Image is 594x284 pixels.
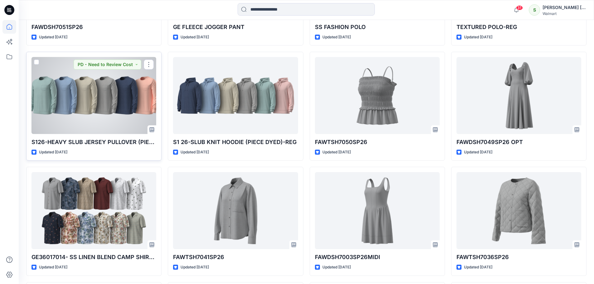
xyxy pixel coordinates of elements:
[543,11,586,16] div: Walmart
[39,34,67,41] p: Updated [DATE]
[39,264,67,271] p: Updated [DATE]
[322,149,351,156] p: Updated [DATE]
[31,253,156,262] p: GE36017014- SS LINEN BLEND CAMP SHIRT-LINEN
[464,264,492,271] p: Updated [DATE]
[173,57,298,134] a: S1 26-SLUB KNIT HOODIE (PIECE DYED)-REG
[315,253,440,262] p: FAWDSH7003SP26MIDI
[315,57,440,134] a: FAWTSH7050SP26
[181,149,209,156] p: Updated [DATE]
[464,34,492,41] p: Updated [DATE]
[456,57,581,134] a: FAWDSH7049SP26 OPT
[464,149,492,156] p: Updated [DATE]
[39,149,67,156] p: Updated [DATE]
[543,4,586,11] div: [PERSON_NAME] ​[PERSON_NAME]
[31,172,156,249] a: GE36017014- SS LINEN BLEND CAMP SHIRT-LINEN
[322,34,351,41] p: Updated [DATE]
[456,23,581,31] p: TEXTURED POLO-REG
[173,253,298,262] p: FAWTSH7041SP26
[173,172,298,249] a: FAWTSH7041SP26
[173,23,298,31] p: GE FLEECE JOGGER PANT
[456,138,581,147] p: FAWDSH7049SP26 OPT
[31,23,156,31] p: FAWDSH7051SP26
[322,264,351,271] p: Updated [DATE]
[181,34,209,41] p: Updated [DATE]
[456,172,581,249] a: FAWTSH7036SP26
[315,172,440,249] a: FAWDSH7003SP26MIDI
[173,138,298,147] p: S1 26-SLUB KNIT HOODIE (PIECE DYED)-REG
[529,4,540,16] div: S​
[31,138,156,147] p: S126-HEAVY SLUB JERSEY PULLOVER (PIECE DYED)-REG
[315,23,440,31] p: SS FASHION POLO
[315,138,440,147] p: FAWTSH7050SP26
[516,5,523,10] span: 31
[456,253,581,262] p: FAWTSH7036SP26
[181,264,209,271] p: Updated [DATE]
[31,57,156,134] a: S126-HEAVY SLUB JERSEY PULLOVER (PIECE DYED)-REG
